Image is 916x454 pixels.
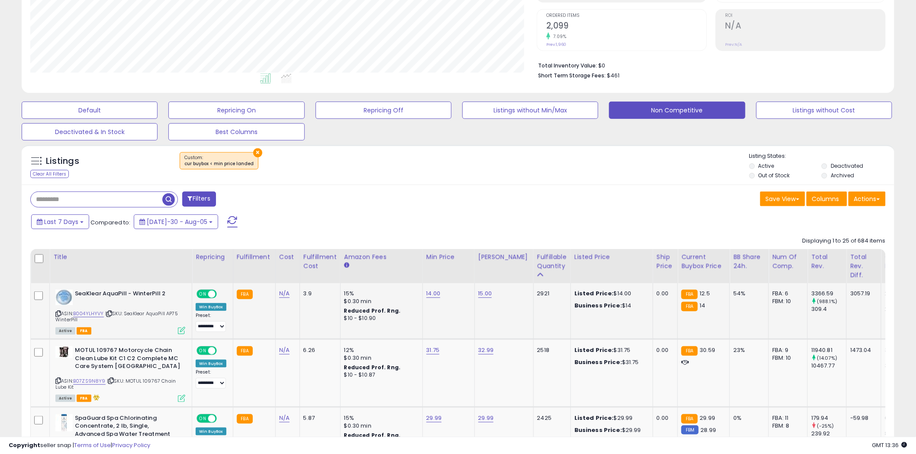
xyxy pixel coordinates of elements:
span: ON [197,291,208,298]
div: FBA: 6 [772,290,801,297]
b: Business Price: [574,301,622,310]
b: Total Inventory Value: [538,62,597,69]
div: $31.75 [574,358,646,366]
div: 15% [344,290,416,297]
div: Fulfillment Cost [303,253,337,271]
li: $0 [538,60,879,70]
span: FBA [77,395,91,402]
a: 29.99 [478,414,494,422]
div: Win BuyBox [196,360,226,368]
span: Custom: [184,154,254,167]
div: Listed Price [574,253,649,262]
a: 15.00 [478,289,492,298]
a: N/A [279,414,290,422]
div: $10 - $10.87 [344,371,416,379]
a: B004YLHYVY [73,310,104,317]
div: cur buybox < min price landed [184,161,254,167]
div: 0.00 [657,414,671,422]
small: FBA [237,346,253,356]
div: $31.75 [574,346,646,354]
span: 28.99 [701,426,716,434]
div: 309.4 [811,305,846,313]
small: (988.1%) [817,298,837,305]
span: 2025-08-13 13:36 GMT [872,441,907,449]
button: Default [22,102,158,119]
small: FBA [681,290,697,299]
label: Archived [831,172,854,179]
b: Reduced Prof. Rng. [344,364,401,371]
a: N/A [279,346,290,355]
div: Win BuyBox [196,428,226,435]
button: Listings without Min/Max [462,102,598,119]
div: [PERSON_NAME] [478,253,530,262]
div: 11940.81 [811,346,846,354]
b: Short Term Storage Fees: [538,72,606,79]
b: SeaKlear AquaPill - WinterPill 2 [75,290,180,300]
span: Last 7 Days [44,217,78,226]
button: Columns [806,192,847,206]
div: 54% [733,290,762,297]
span: Columns [812,195,839,203]
span: 14 [700,301,706,310]
div: Clear All Filters [30,170,69,178]
div: FBA: 11 [772,414,801,422]
small: FBA [237,290,253,299]
a: 29.99 [426,414,442,422]
a: 32.99 [478,346,494,355]
span: OFF [216,291,229,298]
small: 7.09% [550,33,567,40]
div: 6.26 [303,346,334,354]
button: [DATE]-30 - Aug-05 [134,214,218,229]
b: MOTUL 109767 Motorcycle Chain Clean Lube Kit C1 C2 Complete MC Care System [GEOGRAPHIC_DATA] [75,346,180,373]
a: B07ZS9N8Y9 [73,377,106,385]
img: 41bwm+fuBNL._SL40_.jpg [55,346,73,358]
small: FBA [237,414,253,424]
div: Fulfillment [237,253,272,262]
button: Filters [182,192,216,207]
img: 41aapKGb1GL._SL40_.jpg [55,290,73,305]
div: FBA: 9 [772,346,801,354]
span: OFF [216,347,229,355]
button: Last 7 Days [31,214,89,229]
small: Prev: 1,960 [546,42,566,47]
div: $14 [574,302,646,310]
div: Win BuyBox [196,303,226,311]
div: FBM: 10 [772,354,801,362]
small: (-25%) [817,422,834,429]
i: hazardous material [91,394,100,400]
a: Terms of Use [74,441,111,449]
span: [DATE]-30 - Aug-05 [147,217,207,226]
label: Active [758,162,774,169]
div: 3.9 [303,290,334,297]
span: ON [197,347,208,355]
small: FBA [681,414,697,424]
div: Fulfillable Quantity [537,253,567,271]
b: Listed Price: [574,346,614,354]
div: Displaying 1 to 25 of 684 items [803,237,886,245]
button: Save View [760,192,805,206]
a: 14.00 [426,289,441,298]
div: Title [53,253,188,262]
h2: N/A [725,21,885,32]
button: × [253,148,262,157]
div: Min Price [426,253,471,262]
b: Reduced Prof. Rng. [344,307,401,314]
div: 2425 [537,414,564,422]
div: ASIN: [55,346,185,401]
div: seller snap | | [9,441,150,450]
small: Prev: N/A [725,42,742,47]
b: Business Price: [574,426,622,434]
span: All listings currently available for purchase on Amazon [55,327,75,335]
p: Listing States: [749,152,894,160]
small: FBA [681,346,697,356]
span: OFF [216,415,229,422]
b: Listed Price: [574,414,614,422]
div: 15% [344,414,416,422]
a: Privacy Policy [112,441,150,449]
span: 29.99 [700,414,716,422]
small: FBA [681,302,697,311]
label: Out of Stock [758,172,790,179]
div: 3366.59 [811,290,846,297]
div: -59.98 [850,414,874,422]
div: Amazon Fees [344,253,419,262]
